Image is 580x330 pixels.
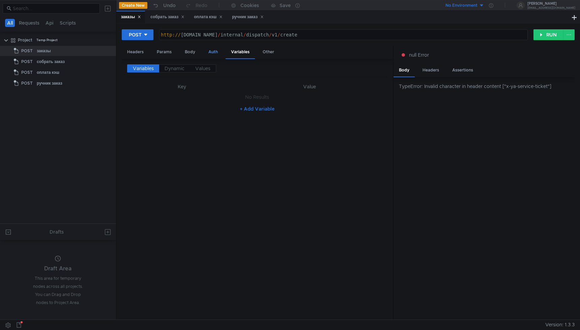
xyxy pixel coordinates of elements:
button: + Add Variable [234,103,280,114]
div: заказы [121,13,141,21]
div: Project [18,35,32,45]
button: Redo [180,0,212,10]
div: собрать заказ [37,57,65,67]
span: Dynamic [165,65,184,71]
input: Search... [13,5,96,12]
span: POST [21,46,33,56]
button: Create New [119,2,147,9]
div: POST [129,31,142,38]
div: Undo [163,1,176,9]
div: ручник заказ [37,78,62,88]
button: All [5,19,15,27]
div: Headers [417,64,444,77]
div: ручник заказ [232,13,264,21]
div: Params [151,46,177,58]
div: Drafts [50,228,64,236]
div: Body [179,46,201,58]
button: POST [122,29,153,40]
div: Auth [203,46,223,58]
th: Key [127,83,237,91]
div: оплата кэш [37,67,59,78]
button: RUN [533,29,563,40]
div: собрать заказ [150,13,184,21]
div: Save [280,3,291,8]
nz-embed-empty: No Results [245,94,269,100]
button: Undo [147,0,180,10]
div: заказы [37,46,51,56]
div: TypeError: Invalid character in header content ["x-ya-service-ticket"] [399,83,575,90]
span: Version: 1.3.3 [545,320,575,330]
span: POST [21,67,33,78]
div: Body [394,64,415,77]
div: No Environment [445,2,477,9]
button: Requests [17,19,41,27]
div: оплата кэш [194,13,223,21]
span: POST [21,57,33,67]
div: [EMAIL_ADDRESS][DOMAIN_NAME] [527,7,575,9]
span: Values [195,65,210,71]
div: Variables [226,46,255,59]
div: Temp Project [36,35,58,45]
button: Api [43,19,56,27]
div: Headers [122,46,149,58]
div: Redo [196,1,207,9]
th: Value [237,83,382,91]
span: Variables [133,65,154,71]
div: Assertions [447,64,478,77]
span: POST [21,78,33,88]
div: Other [257,46,280,58]
div: [PERSON_NAME] [527,2,575,5]
div: Cookies [240,1,259,9]
button: Scripts [58,19,78,27]
span: null Error [409,51,429,59]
